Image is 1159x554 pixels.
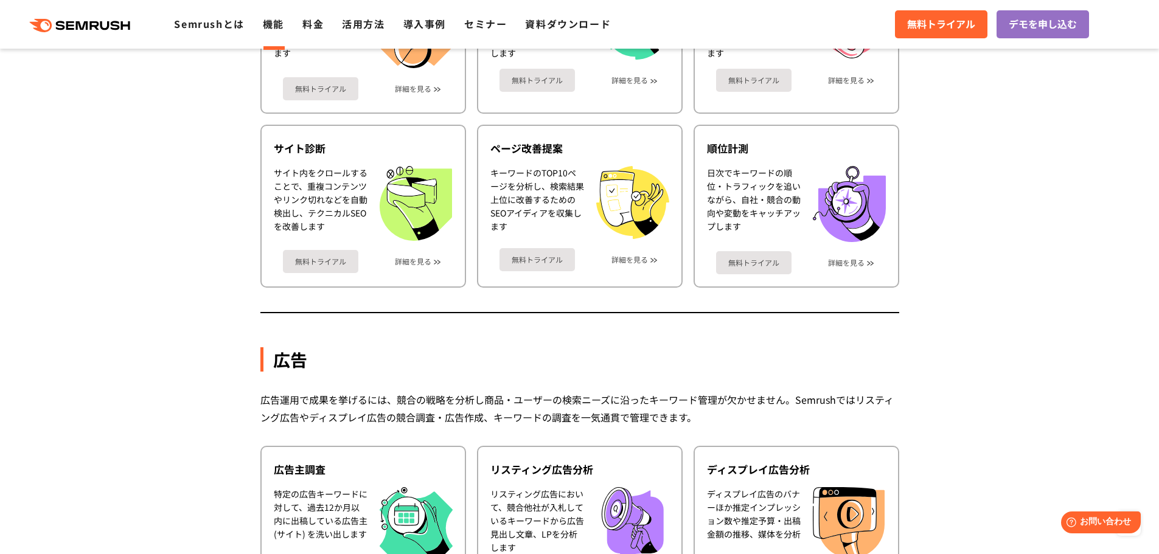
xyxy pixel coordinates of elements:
div: サイト内をクロールすることで、重複コンテンツやリンク切れなどを自動検出し、テクニカルSEOを改善します [274,166,367,241]
span: デモを申し込む [1009,16,1077,32]
a: 無料トライアル [283,250,358,273]
a: 無料トライアル [716,69,792,92]
a: 無料トライアル [716,251,792,274]
img: ページ改善提案 [596,166,669,239]
a: 資料ダウンロード [525,16,611,31]
div: 順位計測 [707,141,886,156]
a: 詳細を見る [395,85,431,93]
img: 順位計測 [813,166,886,242]
a: 活用方法 [342,16,385,31]
a: 料金 [302,16,324,31]
div: 広告主調査 [274,462,453,477]
a: 無料トライアル [895,10,987,38]
div: キーワードのTOP10ページを分析し、検索結果上位に改善するためのSEOアイディアを収集します [490,166,584,239]
a: セミナー [464,16,507,31]
a: Semrushとは [174,16,244,31]
a: 無料トライアル [499,69,575,92]
div: 広告運用で成果を挙げるには、競合の戦略を分析し商品・ユーザーの検索ニーズに沿ったキーワード管理が欠かせません。Semrushではリスティング広告やディスプレイ広告の競合調査・広告作成、キーワード... [260,391,899,426]
a: 無料トライアル [499,248,575,271]
img: サイト診断 [380,166,452,241]
a: 導入事例 [403,16,446,31]
a: 詳細を見る [611,76,648,85]
a: 詳細を見る [828,76,865,85]
a: 詳細を見る [395,257,431,266]
div: サイト診断 [274,141,453,156]
iframe: Help widget launcher [1051,507,1146,541]
div: リスティング広告分析 [490,462,669,477]
div: 広告 [260,347,899,372]
a: 詳細を見る [828,258,865,267]
a: 機能 [263,16,284,31]
div: ディスプレイ広告分析 [707,462,886,477]
a: デモを申し込む [997,10,1089,38]
a: 詳細を見る [611,255,648,264]
a: 無料トライアル [283,77,358,100]
div: ページ改善提案 [490,141,669,156]
span: 無料トライアル [907,16,975,32]
div: 日次でキーワードの順位・トラフィックを追いながら、自社・競合の動向や変動をキャッチアップします [707,166,801,242]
